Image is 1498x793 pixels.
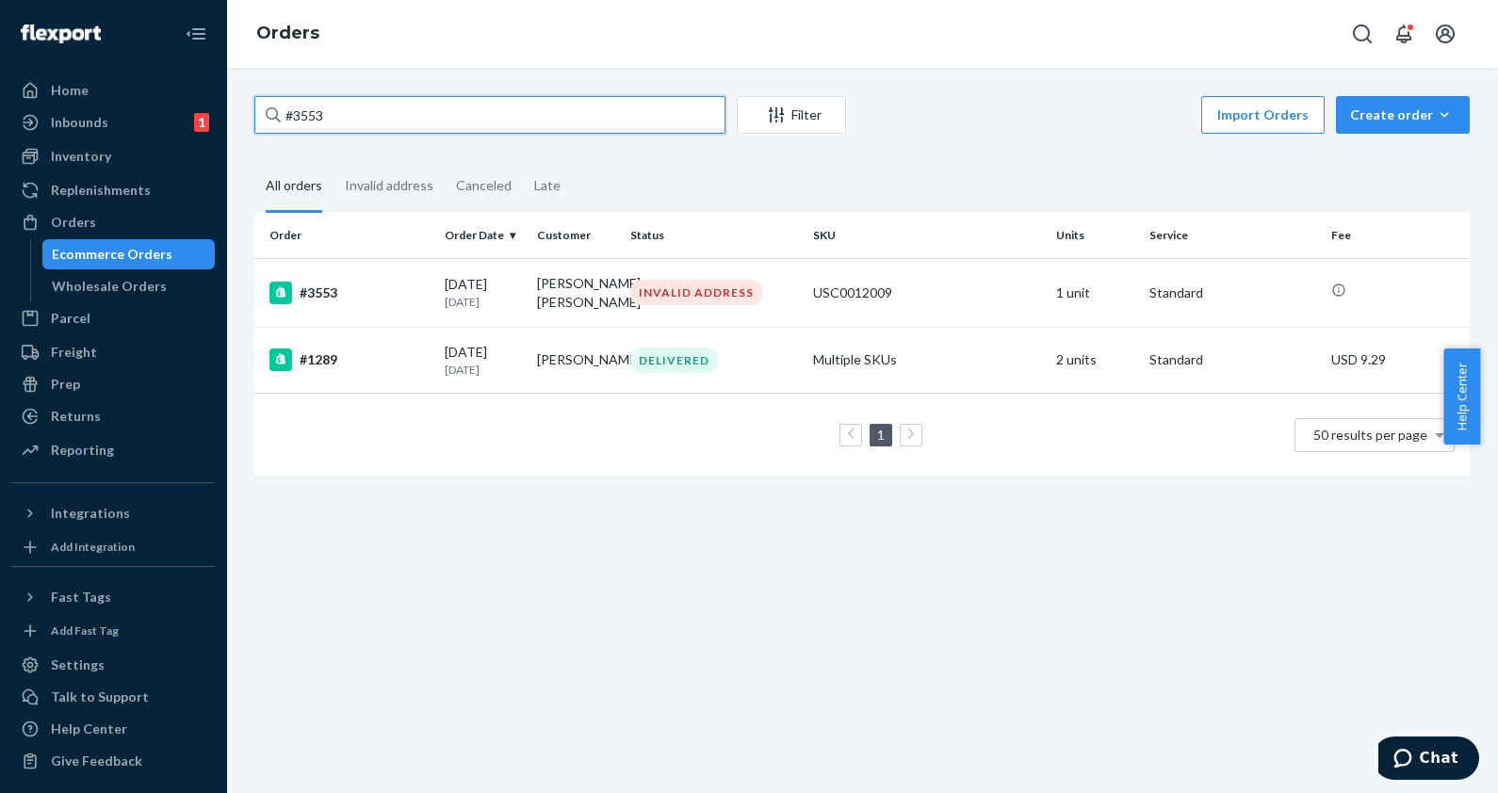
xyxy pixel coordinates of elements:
[52,277,167,296] div: Wholesale Orders
[1313,427,1427,443] span: 50 results per page
[445,294,523,310] p: [DATE]
[51,504,130,523] div: Integrations
[11,582,215,612] button: Fast Tags
[11,401,215,431] a: Returns
[738,105,845,124] div: Filter
[51,720,127,738] div: Help Center
[21,24,101,43] img: Flexport logo
[51,441,114,460] div: Reporting
[11,620,215,642] a: Add Fast Tag
[456,161,512,210] div: Canceled
[1324,213,1470,258] th: Fee
[623,213,806,258] th: Status
[51,623,119,639] div: Add Fast Tag
[241,7,334,61] ol: breadcrumbs
[266,161,322,213] div: All orders
[269,348,430,371] div: #1289
[1378,736,1479,784] iframe: Abre un widget desde donde se puede chatear con uno de los agentes
[806,213,1049,258] th: SKU
[813,283,1041,302] div: USC0012009
[1426,15,1464,53] button: Open account menu
[737,96,846,134] button: Filter
[1142,213,1325,258] th: Service
[11,303,215,333] a: Parcel
[445,362,523,378] p: [DATE]
[529,258,623,327] td: [PERSON_NAME] [PERSON_NAME]
[51,213,96,232] div: Orders
[51,181,151,200] div: Replenishments
[11,141,215,171] a: Inventory
[254,96,725,134] input: Search orders
[51,81,89,100] div: Home
[1336,96,1470,134] button: Create order
[1201,96,1325,134] button: Import Orders
[1049,258,1142,327] td: 1 unit
[51,655,105,674] div: Settings
[345,161,433,210] div: Invalid address
[51,688,149,706] div: Talk to Support
[1343,15,1381,53] button: Open Search Box
[11,435,215,465] a: Reporting
[177,15,215,53] button: Close Navigation
[11,337,215,367] a: Freight
[11,107,215,138] a: Inbounds1
[51,752,142,770] div: Give Feedback
[51,113,108,132] div: Inbounds
[51,309,90,328] div: Parcel
[52,245,172,264] div: Ecommerce Orders
[534,161,561,210] div: Late
[11,207,215,237] a: Orders
[11,682,215,712] button: Talk to Support
[1149,283,1317,302] p: Standard
[11,75,215,105] a: Home
[1350,105,1456,124] div: Create order
[1049,327,1142,393] td: 2 units
[437,213,530,258] th: Order Date
[11,536,215,558] a: Add Integration
[11,714,215,744] a: Help Center
[51,588,111,607] div: Fast Tags
[51,375,80,394] div: Prep
[1443,348,1480,445] button: Help Center
[1385,15,1423,53] button: Open notifications
[51,539,135,555] div: Add Integration
[194,113,209,132] div: 1
[51,407,101,426] div: Returns
[445,343,523,378] div: [DATE]
[51,343,97,362] div: Freight
[806,327,1049,393] td: Multiple SKUs
[537,227,615,243] div: Customer
[1149,350,1317,369] p: Standard
[254,213,437,258] th: Order
[256,23,319,43] a: Orders
[11,650,215,680] a: Settings
[529,327,623,393] td: [PERSON_NAME]
[51,147,111,166] div: Inventory
[11,746,215,776] button: Give Feedback
[11,498,215,528] button: Integrations
[1049,213,1142,258] th: Units
[1324,327,1470,393] td: USD 9.29
[630,348,718,373] div: DELIVERED
[269,282,430,304] div: #3553
[11,369,215,399] a: Prep
[42,271,216,301] a: Wholesale Orders
[873,427,888,443] a: Page 1 is your current page
[42,239,216,269] a: Ecommerce Orders
[11,175,215,205] a: Replenishments
[630,280,762,305] div: INVALID ADDRESS
[445,275,523,310] div: [DATE]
